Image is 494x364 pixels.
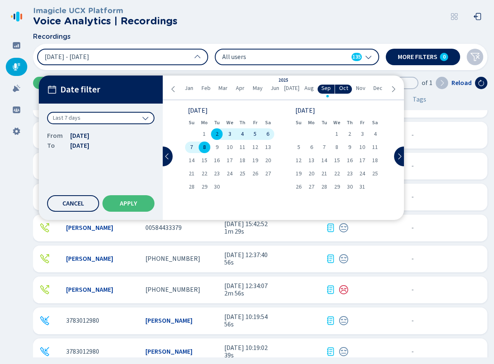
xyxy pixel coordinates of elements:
[305,142,318,153] div: Mon Oct 06 2025
[467,49,483,65] button: Clear filters
[236,85,245,92] span: Apr
[325,285,335,295] svg: journal-text
[185,142,198,153] div: Sun Sep 07 2025
[356,155,369,166] div: Fri Oct 17 2025
[296,184,302,190] span: 26
[318,181,331,193] div: Tue Oct 28 2025
[188,108,271,113] div: [DATE]
[202,171,207,177] span: 22
[214,171,220,177] span: 23
[356,168,369,180] div: Fri Oct 24 2025
[265,158,271,163] span: 20
[348,131,351,137] span: 2
[296,171,302,177] span: 19
[339,254,349,264] svg: icon-emoji-neutral
[40,223,50,233] div: Outgoing call
[343,168,356,180] div: Thu Oct 23 2025
[226,120,233,125] abbr: Wednesday
[40,223,50,233] svg: telephone-outbound
[325,347,335,357] svg: journal-text
[40,347,50,357] div: Incoming call
[194,54,201,60] svg: chevron-up
[198,168,211,180] div: Mon Sep 22 2025
[360,120,364,125] abbr: Friday
[325,316,335,326] div: Transcription available
[211,155,223,166] div: Tue Sep 16 2025
[325,223,335,233] svg: journal-text
[413,96,426,103] span: Tags
[261,142,274,153] div: Sat Sep 13 2025
[356,85,366,92] span: Nov
[120,200,137,207] span: Apply
[339,223,349,233] div: Neutral sentiment
[236,142,249,153] div: Thu Sep 11 2025
[335,131,338,137] span: 1
[325,316,335,326] svg: journal-text
[202,158,207,163] span: 15
[185,155,198,166] div: Sun Sep 14 2025
[411,348,414,355] span: No tags assigned
[40,285,50,295] div: Outgoing call
[198,142,211,153] div: Mon Sep 08 2025
[310,144,313,150] span: 6
[478,80,484,86] svg: arrow-clockwise
[356,142,369,153] div: Fri Oct 10 2025
[411,193,414,201] span: No tags assigned
[164,153,171,160] svg: chevron-left
[330,128,343,140] div: Wed Oct 01 2025
[323,144,325,150] span: 7
[304,85,314,92] span: Aug
[240,144,245,150] span: 11
[334,171,340,177] span: 22
[214,158,220,163] span: 16
[374,131,377,137] span: 4
[339,316,349,326] svg: icon-emoji-neutral
[411,162,414,170] span: No tags assigned
[334,184,340,190] span: 29
[292,142,305,153] div: Sun Oct 05 2025
[45,54,89,60] span: [DATE] - [DATE]
[325,223,335,233] div: Transcription available
[470,52,480,62] svg: funnel-disabled
[343,181,356,193] div: Thu Oct 30 2025
[295,108,379,113] div: [DATE]
[296,120,302,125] abbr: Sunday
[265,120,271,125] abbr: Saturday
[236,155,249,166] div: Thu Sep 18 2025
[189,120,195,125] abbr: Sunday
[253,85,263,92] span: May
[292,181,305,193] div: Sun Oct 26 2025
[202,85,211,92] span: Feb
[271,85,279,92] span: Jun
[249,155,261,166] div: Fri Sep 19 2025
[236,168,249,180] div: Thu Sep 25 2025
[40,254,50,264] div: Outgoing call
[227,158,233,163] span: 17
[227,171,233,177] span: 24
[33,6,178,15] h3: Imagicle UCX Platform
[309,184,314,190] span: 27
[261,128,274,140] div: Sat Sep 06 2025
[265,144,271,150] span: 13
[325,347,335,357] div: Transcription available
[330,168,343,180] div: Wed Oct 22 2025
[308,120,315,125] abbr: Monday
[369,168,382,180] div: Sat Oct 25 2025
[47,131,64,141] span: From
[12,84,21,92] svg: alarm-filled
[321,184,327,190] span: 28
[249,128,261,140] div: Fri Sep 05 2025
[343,142,356,153] div: Thu Oct 09 2025
[201,120,208,125] abbr: Monday
[296,158,302,163] span: 12
[40,254,50,264] svg: telephone-outbound
[411,317,414,324] span: No tags assigned
[356,181,369,193] div: Fri Oct 31 2025
[211,168,223,180] div: Tue Sep 23 2025
[241,131,244,137] span: 4
[261,155,274,166] div: Sat Sep 20 2025
[318,168,331,180] div: Tue Oct 21 2025
[33,15,178,27] h2: Voice Analytics | Recordings
[356,128,369,140] div: Fri Oct 03 2025
[6,101,27,119] div: Groups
